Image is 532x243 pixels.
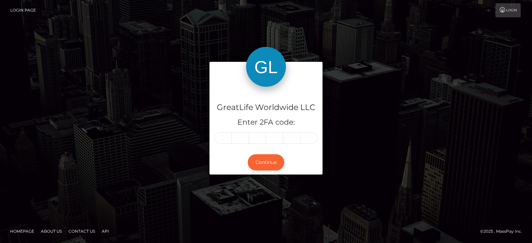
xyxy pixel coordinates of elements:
[99,226,112,236] a: API
[66,226,98,236] a: Contact Us
[7,226,37,236] a: Homepage
[248,154,284,171] button: Continue
[214,102,318,113] h4: GreatLife Worldwide LLC
[38,226,65,236] a: About Us
[480,228,527,235] div: © 2025 , MassPay Inc.
[10,3,36,17] a: Login Page
[246,47,286,87] img: GreatLife Worldwide LLC
[495,3,521,17] a: Login
[214,117,318,128] h5: Enter 2FA code:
